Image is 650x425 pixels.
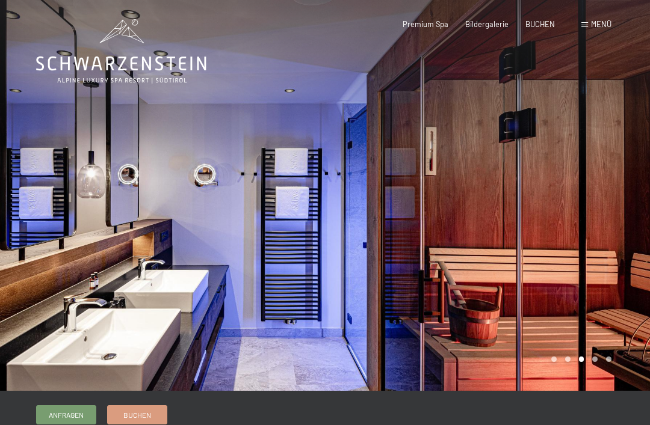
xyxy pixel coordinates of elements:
[49,410,84,420] span: Anfragen
[123,410,151,420] span: Buchen
[108,406,167,424] a: Buchen
[37,406,96,424] a: Anfragen
[403,19,448,29] a: Premium Spa
[591,19,611,29] span: Menü
[465,19,509,29] a: Bildergalerie
[525,19,555,29] a: BUCHEN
